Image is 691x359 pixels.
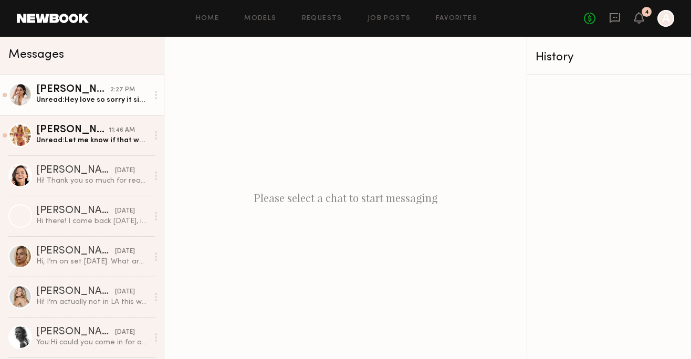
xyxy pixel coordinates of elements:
[115,166,135,176] div: [DATE]
[36,85,110,95] div: [PERSON_NAME]
[8,49,64,61] span: Messages
[36,337,148,347] div: You: Hi could you come in for a casting [DATE] or [DATE] in [GEOGRAPHIC_DATA]? We have a shoot [D...
[657,10,674,27] a: A
[244,15,276,22] a: Models
[36,165,115,176] div: [PERSON_NAME]
[36,327,115,337] div: [PERSON_NAME]
[36,287,115,297] div: [PERSON_NAME]
[115,287,135,297] div: [DATE]
[164,37,527,359] div: Please select a chat to start messaging
[36,176,148,186] div: Hi! Thank you so much for reaching out! I’m available [DATE] and would love to confirm. I’m just ...
[36,206,115,216] div: [PERSON_NAME]
[36,95,148,105] div: Unread: Hey love so sorry it signed out my account and I didn’t see the message. As for the tatto...
[36,246,115,257] div: [PERSON_NAME]
[368,15,411,22] a: Job Posts
[536,51,683,64] div: History
[110,85,135,95] div: 2:27 PM
[196,15,219,22] a: Home
[436,15,477,22] a: Favorites
[109,125,135,135] div: 11:46 AM
[36,135,148,145] div: Unread: Let me know if that works! If not what would be the best email to send it to?
[645,9,649,15] div: 4
[115,247,135,257] div: [DATE]
[36,216,148,226] div: Hi there! I come back [DATE], in the morning :-)
[36,297,148,307] div: Hi! I’m actually not in LA this week unfortunately
[302,15,342,22] a: Requests
[115,328,135,337] div: [DATE]
[36,257,148,267] div: Hi, I’m on set [DATE]. What are the details of the shoot? Rate, usage, etc? I typically have 3-4 ...
[36,125,109,135] div: [PERSON_NAME]
[115,206,135,216] div: [DATE]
